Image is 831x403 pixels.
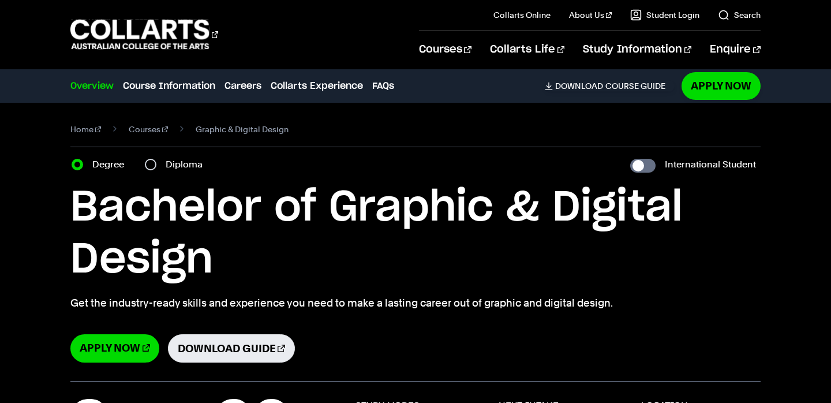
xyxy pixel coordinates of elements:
[92,156,131,173] label: Degree
[583,31,691,69] a: Study Information
[718,9,761,21] a: Search
[70,295,760,311] p: Get the industry-ready skills and experience you need to make a lasting career out of graphic and...
[630,9,699,21] a: Student Login
[419,31,471,69] a: Courses
[70,334,159,363] a: Apply Now
[710,31,760,69] a: Enquire
[123,79,215,93] a: Course Information
[555,81,603,91] span: Download
[490,31,564,69] a: Collarts Life
[70,79,114,93] a: Overview
[271,79,363,93] a: Collarts Experience
[493,9,551,21] a: Collarts Online
[70,121,101,137] a: Home
[129,121,168,137] a: Courses
[545,81,675,91] a: DownloadCourse Guide
[665,156,756,173] label: International Student
[224,79,261,93] a: Careers
[166,156,209,173] label: Diploma
[70,182,760,286] h1: Bachelor of Graphic & Digital Design
[70,18,218,51] div: Go to homepage
[168,334,295,363] a: Download Guide
[569,9,612,21] a: About Us
[682,72,761,99] a: Apply Now
[372,79,394,93] a: FAQs
[196,121,289,137] span: Graphic & Digital Design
